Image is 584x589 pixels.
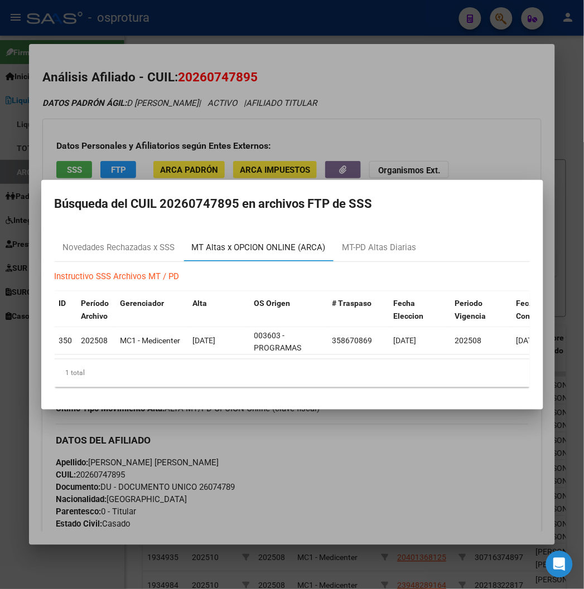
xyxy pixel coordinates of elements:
span: Período Archivo [81,299,109,320]
span: 358670869 [332,336,373,345]
div: 1 total [55,359,530,387]
datatable-header-cell: # Traspaso [328,291,389,328]
datatable-header-cell: ID [55,291,77,328]
span: ID [59,299,66,308]
a: Instructivo SSS Archivos MT / PD [55,271,180,281]
span: Gerenciador [120,299,165,308]
datatable-header-cell: Período Archivo [77,291,116,328]
datatable-header-cell: OS Origen [250,291,328,328]
span: [DATE] [394,336,417,345]
h2: Búsqueda del CUIL 20260747895 en archivos FTP de SSS [55,193,530,215]
datatable-header-cell: Alta [189,291,250,328]
span: Fecha Eleccion [394,299,424,320]
datatable-header-cell: Gerenciador [116,291,189,328]
span: 3503 [59,336,77,345]
datatable-header-cell: Fec. Confirmación [512,291,573,328]
div: Novedades Rechazadas x SSS [63,241,175,254]
span: # Traspaso [332,299,372,308]
span: Alta [193,299,207,308]
div: MT Altas x OPCION ONLINE (ARCA) [192,241,326,254]
span: Fec. Confirmación [517,299,564,320]
span: [DATE] [517,336,539,345]
div: Open Intercom Messenger [546,551,573,578]
span: MC1 - Medicenter [120,336,181,345]
span: OS Origen [254,299,291,308]
div: MT-PD Altas Diarias [342,241,417,254]
span: 003603 - PROGRAMAS MEDICOS SOCIEDAD ARGENTINA DE CONSULTORIA MUTUAL [254,331,308,416]
div: [DATE] [193,334,245,347]
span: 202508 [455,336,482,345]
datatable-header-cell: Fecha Eleccion [389,291,451,328]
datatable-header-cell: Periodo Vigencia [451,291,512,328]
span: 202508 [81,336,108,345]
span: Periodo Vigencia [455,299,486,320]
